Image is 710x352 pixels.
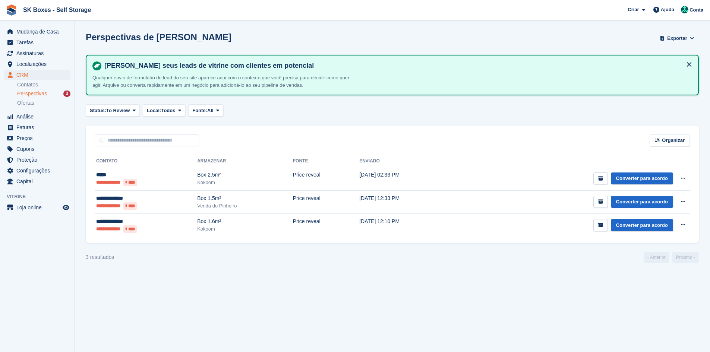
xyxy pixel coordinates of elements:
a: menu [4,70,70,80]
a: menu [4,165,70,176]
span: Fonte: [192,107,207,114]
span: Exportar [667,35,687,42]
a: menu [4,202,70,213]
span: Preços [16,133,61,143]
div: Kokoom [197,225,293,233]
div: Box 1.5m² [197,194,293,202]
span: To Review [106,107,130,114]
span: Conta [690,6,703,14]
a: Ofertas [17,99,70,107]
h1: Perspectivas de [PERSON_NAME] [86,32,231,42]
td: Price reveal [293,214,359,237]
span: Todos [161,107,175,114]
a: menu [4,48,70,58]
div: Kokoom [197,179,293,186]
span: Tarefas [16,37,61,48]
a: menu [4,176,70,187]
span: Ajuda [661,6,674,13]
a: Contatos [17,81,70,88]
a: Converter para acordo [611,219,673,231]
span: Perspectivas [17,90,47,97]
div: Box 2.5m² [197,171,293,179]
a: menu [4,155,70,165]
button: Exportar [659,32,696,44]
span: Capital [16,176,61,187]
a: Próximo [672,252,699,263]
a: menu [4,26,70,37]
span: Configurações [16,165,61,176]
span: All [207,107,214,114]
a: menu [4,122,70,133]
a: Perspectivas 3 [17,90,70,98]
th: Fonte [293,155,359,167]
button: Status: To Review [86,104,140,117]
a: Converter para acordo [611,172,673,185]
button: Local: Todos [143,104,185,117]
a: Converter para acordo [611,196,673,208]
span: Cupons [16,144,61,154]
a: SK Boxes - Self Storage [20,4,94,16]
span: Local: [147,107,161,114]
td: [DATE] 12:10 PM [359,214,456,237]
th: Armazenar [197,155,293,167]
span: Faturas [16,122,61,133]
span: Criar [628,6,639,13]
span: Análise [16,111,61,122]
a: Anterior [644,252,669,263]
span: Proteção [16,155,61,165]
a: menu [4,37,70,48]
div: Box 1.6m² [197,218,293,225]
button: Fonte: All [188,104,223,117]
span: Vitrine [7,193,74,200]
nav: Page [642,252,700,263]
th: Contato [95,155,197,167]
a: menu [4,133,70,143]
div: 3 [63,91,70,97]
a: menu [4,111,70,122]
span: Status: [90,107,106,114]
span: Ofertas [17,99,34,107]
img: Cláudio Borges [681,6,688,13]
span: Localizações [16,59,61,69]
td: Price reveal [293,190,359,214]
span: Mudança de Casa [16,26,61,37]
a: Loja de pré-visualização [61,203,70,212]
span: Assinaturas [16,48,61,58]
a: menu [4,144,70,154]
span: CRM [16,70,61,80]
span: Organizar [662,137,685,144]
th: Enviado [359,155,456,167]
div: Venda do Pinheiro [197,202,293,210]
div: 3 resultados [86,253,114,261]
p: Qualquer envio de formulário de lead do seu site aparece aqui com o contexto que você precisa par... [92,74,353,89]
td: Price reveal [293,167,359,191]
h4: [PERSON_NAME] seus leads de vitrine com clientes em potencial [101,61,692,70]
img: stora-icon-8386f47178a22dfd0bd8f6a31ec36ba5ce8667c1dd55bd0f319d3a0aa187defe.svg [6,4,17,16]
a: menu [4,59,70,69]
td: [DATE] 12:33 PM [359,190,456,214]
td: [DATE] 02:33 PM [359,167,456,191]
span: Loja online [16,202,61,213]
